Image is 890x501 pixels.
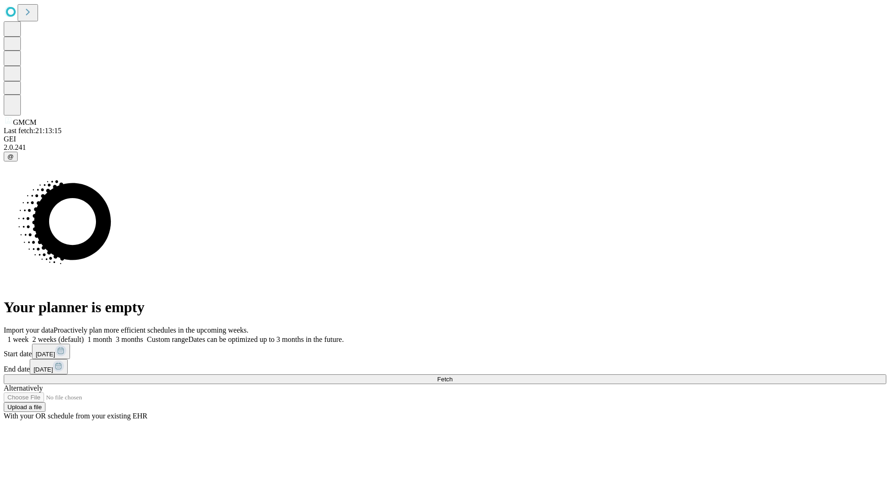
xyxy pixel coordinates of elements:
[4,299,886,316] h1: Your planner is empty
[30,359,68,374] button: [DATE]
[36,351,55,358] span: [DATE]
[4,412,147,420] span: With your OR schedule from your existing EHR
[32,344,70,359] button: [DATE]
[4,344,886,359] div: Start date
[437,376,452,383] span: Fetch
[33,366,53,373] span: [DATE]
[4,359,886,374] div: End date
[7,153,14,160] span: @
[188,335,343,343] span: Dates can be optimized up to 3 months in the future.
[4,384,43,392] span: Alternatively
[4,135,886,143] div: GEI
[7,335,29,343] span: 1 week
[88,335,112,343] span: 1 month
[4,143,886,152] div: 2.0.241
[116,335,143,343] span: 3 months
[4,127,62,135] span: Last fetch: 21:13:15
[4,374,886,384] button: Fetch
[13,118,37,126] span: GMCM
[4,152,18,161] button: @
[147,335,188,343] span: Custom range
[32,335,84,343] span: 2 weeks (default)
[54,326,248,334] span: Proactively plan more efficient schedules in the upcoming weeks.
[4,402,45,412] button: Upload a file
[4,326,54,334] span: Import your data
